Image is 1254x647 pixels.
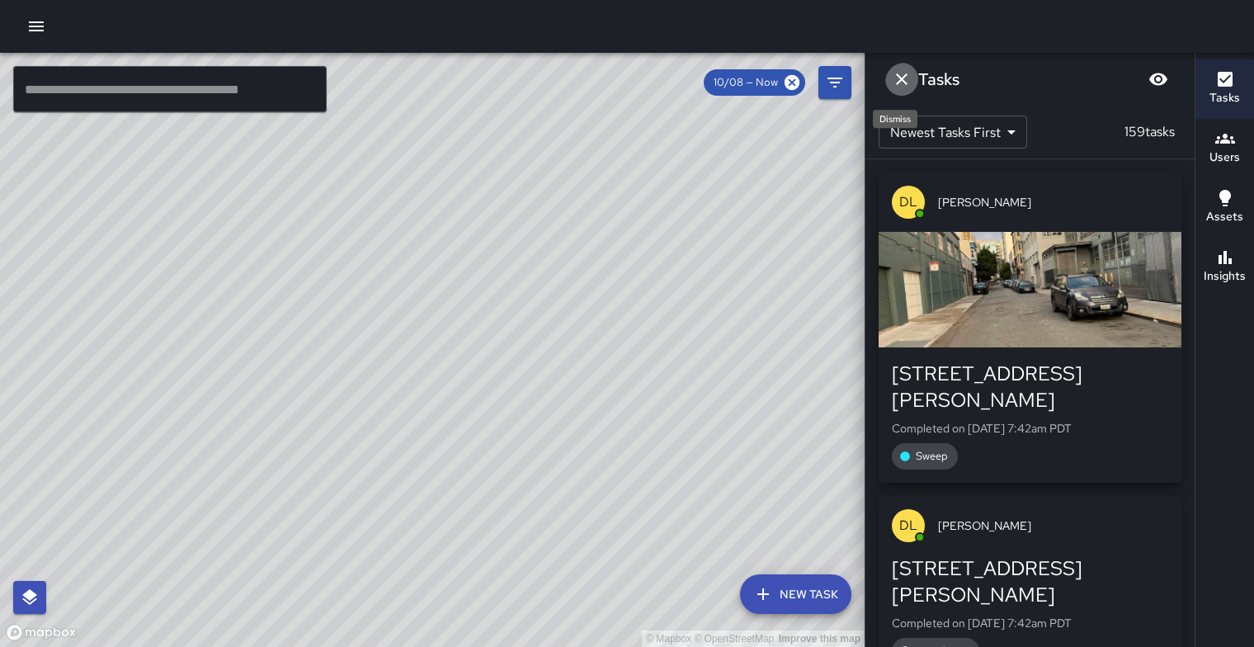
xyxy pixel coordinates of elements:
div: Dismiss [873,110,917,128]
span: Sweep [906,448,958,465]
p: DL [899,516,917,536]
h6: Assets [1206,208,1243,226]
span: [PERSON_NAME] [938,517,1168,534]
button: Dismiss [885,63,918,96]
h6: Users [1209,149,1240,167]
div: [STREET_ADDRESS][PERSON_NAME] [892,361,1168,413]
span: 10/08 — Now [704,74,788,91]
div: 10/08 — Now [704,69,805,96]
button: New Task [740,574,851,614]
h6: Tasks [918,66,959,92]
button: Tasks [1195,59,1254,119]
h6: Tasks [1209,89,1240,107]
button: Blur [1142,63,1175,96]
h6: Insights [1204,267,1246,286]
p: 159 tasks [1118,122,1181,142]
button: DL[PERSON_NAME][STREET_ADDRESS][PERSON_NAME]Completed on [DATE] 7:42am PDTSweep [879,172,1181,483]
div: [STREET_ADDRESS][PERSON_NAME] [892,555,1168,608]
p: Completed on [DATE] 7:42am PDT [892,615,1168,631]
p: Completed on [DATE] 7:42am PDT [892,420,1168,437]
button: Users [1195,119,1254,178]
button: Assets [1195,178,1254,238]
span: [PERSON_NAME] [938,194,1168,210]
button: Insights [1195,238,1254,297]
p: DL [899,192,917,212]
div: Newest Tasks First [879,116,1027,149]
button: Filters [818,66,851,99]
